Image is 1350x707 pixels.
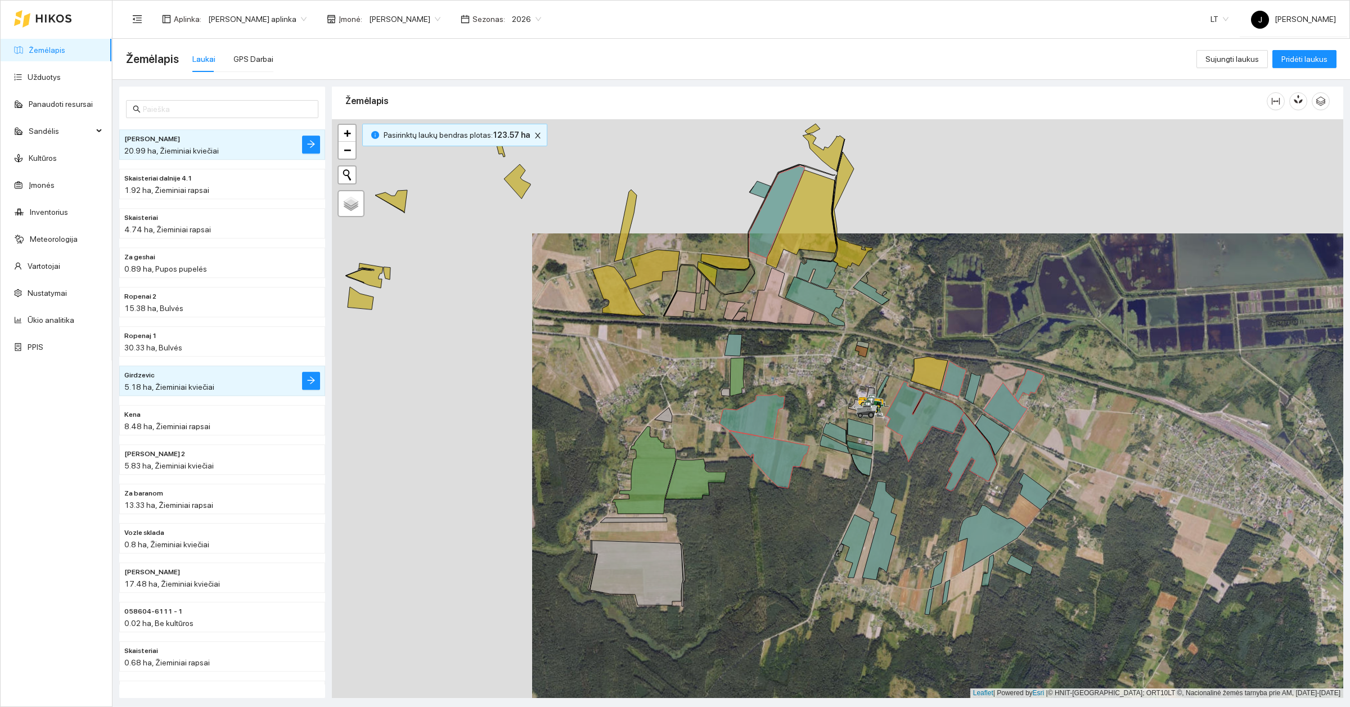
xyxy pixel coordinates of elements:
[512,11,541,28] span: 2026
[1281,53,1327,65] span: Pridėti laukus
[327,15,336,24] span: shop
[369,11,440,28] span: Jerzy Gvozdovič
[233,53,273,65] div: GPS Darbai
[124,225,211,234] span: 4.74 ha, Žieminiai rapsai
[143,103,312,115] input: Paieška
[532,132,544,139] span: close
[124,331,157,341] span: Ropenaj 1
[124,173,192,184] span: Skaisteriai dalnije 4.1
[1210,11,1228,28] span: LT
[339,125,355,142] a: Zoom in
[1196,55,1268,64] a: Sujungti laukus
[30,208,68,217] a: Inventorius
[30,235,78,244] a: Meteorologija
[472,13,505,25] span: Sezonas :
[162,15,171,24] span: layout
[371,131,379,139] span: info-circle
[124,488,163,499] span: Za baranom
[493,130,530,139] b: 123.57 ha
[124,409,141,420] span: Kena
[345,85,1267,117] div: Žemėlapis
[124,134,180,145] span: Kelio kairė
[1258,11,1262,29] span: J
[124,449,185,460] span: Jaroslava 2
[307,376,316,386] span: arrow-right
[302,136,320,154] button: arrow-right
[970,688,1343,698] div: | Powered by © HNIT-[GEOGRAPHIC_DATA]; ORT10LT ©, Nacionalinė žemės tarnyba prie AM, [DATE]-[DATE]
[29,100,93,109] a: Panaudoti resursai
[1196,50,1268,68] button: Sujungti laukus
[339,166,355,183] button: Initiate a new search
[124,252,155,263] span: Za geshai
[124,658,210,667] span: 0.68 ha, Žieminiai rapsai
[28,316,74,325] a: Ūkio analitika
[126,8,148,30] button: menu-fold
[302,372,320,390] button: arrow-right
[208,11,307,28] span: Jerzy Gvozdovicz aplinka
[124,370,155,381] span: Girdzevic
[1267,97,1284,106] span: column-width
[29,181,55,190] a: Įmonės
[124,579,220,588] span: 17.48 ha, Žieminiai kviečiai
[339,13,362,25] span: Įmonė :
[29,154,57,163] a: Kultūros
[124,291,156,302] span: Ropenai 2
[1272,55,1336,64] a: Pridėti laukus
[124,619,193,628] span: 0.02 ha, Be kultūros
[124,422,210,431] span: 8.48 ha, Žieminiai rapsai
[1272,50,1336,68] button: Pridėti laukus
[192,53,215,65] div: Laukai
[1046,689,1048,697] span: |
[461,15,470,24] span: calendar
[28,289,67,298] a: Nustatymai
[339,142,355,159] a: Zoom out
[124,528,164,538] span: Vozle sklada
[28,73,61,82] a: Užduotys
[531,129,544,142] button: close
[133,105,141,113] span: search
[132,14,142,24] span: menu-fold
[124,343,182,352] span: 30.33 ha, Bulvės
[124,606,183,617] span: 058604-6111 - 1
[124,213,158,223] span: Skaisteriai
[29,46,65,55] a: Žemėlapis
[124,304,183,313] span: 15.38 ha, Bulvės
[28,262,60,271] a: Vartotojai
[124,501,213,510] span: 13.33 ha, Žieminiai rapsai
[28,343,43,352] a: PPIS
[124,382,214,391] span: 5.18 ha, Žieminiai kviečiai
[1267,92,1285,110] button: column-width
[124,646,158,656] span: Skaisteriai
[339,191,363,216] a: Layers
[124,567,180,578] span: Šumskas Juzef
[124,146,219,155] span: 20.99 ha, Žieminiai kviečiai
[126,50,179,68] span: Žemėlapis
[174,13,201,25] span: Aplinka :
[384,129,530,141] span: Pasirinktų laukų bendras plotas :
[307,139,316,150] span: arrow-right
[344,143,351,157] span: −
[1251,15,1336,24] span: [PERSON_NAME]
[344,126,351,140] span: +
[973,689,993,697] a: Leaflet
[29,120,93,142] span: Sandėlis
[124,461,214,470] span: 5.83 ha, Žieminiai kviečiai
[124,186,209,195] span: 1.92 ha, Žieminiai rapsai
[124,540,209,549] span: 0.8 ha, Žieminiai kviečiai
[124,264,207,273] span: 0.89 ha, Pupos pupelės
[1033,689,1045,697] a: Esri
[1205,53,1259,65] span: Sujungti laukus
